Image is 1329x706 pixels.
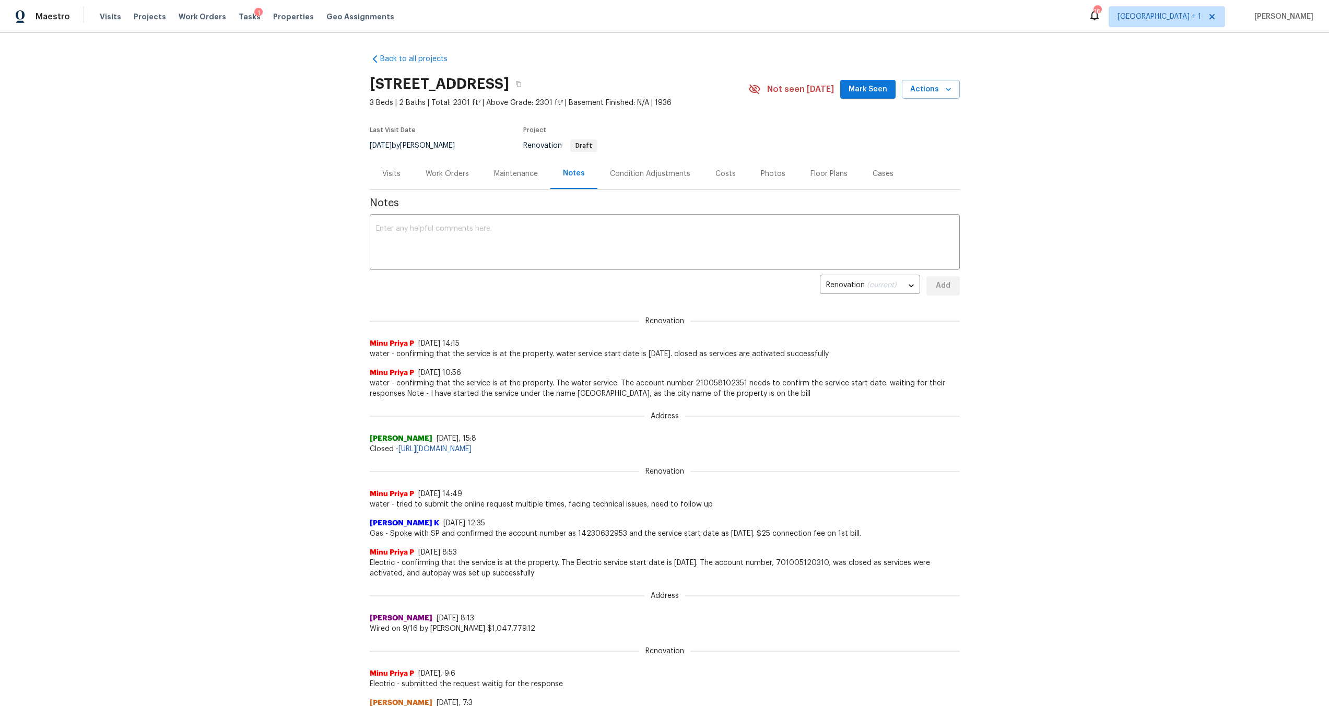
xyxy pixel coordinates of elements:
[571,143,596,149] span: Draft
[761,169,785,179] div: Photos
[370,338,414,349] span: Minu Priya P
[644,411,685,421] span: Address
[715,169,736,179] div: Costs
[370,623,960,634] span: Wired on 9/16 by [PERSON_NAME] $1,047,779.12
[370,613,432,623] span: [PERSON_NAME]
[370,444,960,454] span: Closed -
[370,198,960,208] span: Notes
[849,83,887,96] span: Mark Seen
[370,127,416,133] span: Last Visit Date
[370,378,960,399] span: water - confirming that the service is at the property. The water service. The account number 210...
[494,169,538,179] div: Maintenance
[426,169,469,179] div: Work Orders
[100,11,121,22] span: Visits
[443,520,485,527] span: [DATE] 12:35
[523,127,546,133] span: Project
[610,169,690,179] div: Condition Adjustments
[36,11,70,22] span: Maestro
[820,273,920,299] div: Renovation (current)
[370,349,960,359] span: water - confirming that the service is at the property. water service start date is [DATE]. close...
[1250,11,1313,22] span: [PERSON_NAME]
[370,547,414,558] span: Minu Priya P
[1118,11,1201,22] span: [GEOGRAPHIC_DATA] + 1
[509,75,528,93] button: Copy Address
[370,98,748,108] span: 3 Beds | 2 Baths | Total: 2301 ft² | Above Grade: 2301 ft² | Basement Finished: N/A | 1936
[644,591,685,601] span: Address
[873,169,893,179] div: Cases
[370,54,470,64] a: Back to all projects
[370,528,960,539] span: Gas - Spoke with SP and confirmed the account number as 14230632953 and the service start date as...
[370,489,414,499] span: Minu Priya P
[418,670,455,677] span: [DATE], 9:6
[639,466,690,477] span: Renovation
[273,11,314,22] span: Properties
[437,435,476,442] span: [DATE], 15:8
[902,80,960,99] button: Actions
[563,168,585,179] div: Notes
[639,316,690,326] span: Renovation
[810,169,848,179] div: Floor Plans
[382,169,401,179] div: Visits
[370,499,960,510] span: water - tried to submit the online request multiple times, facing technical issues, need to follo...
[437,615,474,622] span: [DATE] 8:13
[639,646,690,656] span: Renovation
[418,369,461,376] span: [DATE] 10:56
[326,11,394,22] span: Geo Assignments
[418,549,457,556] span: [DATE] 8:53
[910,83,951,96] span: Actions
[398,445,472,453] a: [URL][DOMAIN_NAME]
[370,433,432,444] span: [PERSON_NAME]
[370,679,960,689] span: Electric - submitted the request waitig for the response
[239,13,261,20] span: Tasks
[370,518,439,528] span: [PERSON_NAME] K
[867,281,897,289] span: (current)
[370,668,414,679] span: Minu Priya P
[418,340,460,347] span: [DATE] 14:15
[134,11,166,22] span: Projects
[254,8,263,18] div: 1
[370,142,392,149] span: [DATE]
[370,558,960,579] span: Electric - confirming that the service is at the property. The Electric service start date is [DA...
[840,80,896,99] button: Mark Seen
[767,84,834,95] span: Not seen [DATE]
[370,79,509,89] h2: [STREET_ADDRESS]
[179,11,226,22] span: Work Orders
[1093,6,1101,17] div: 16
[418,490,462,498] span: [DATE] 14:49
[370,368,414,378] span: Minu Priya P
[370,139,467,152] div: by [PERSON_NAME]
[523,142,597,149] span: Renovation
